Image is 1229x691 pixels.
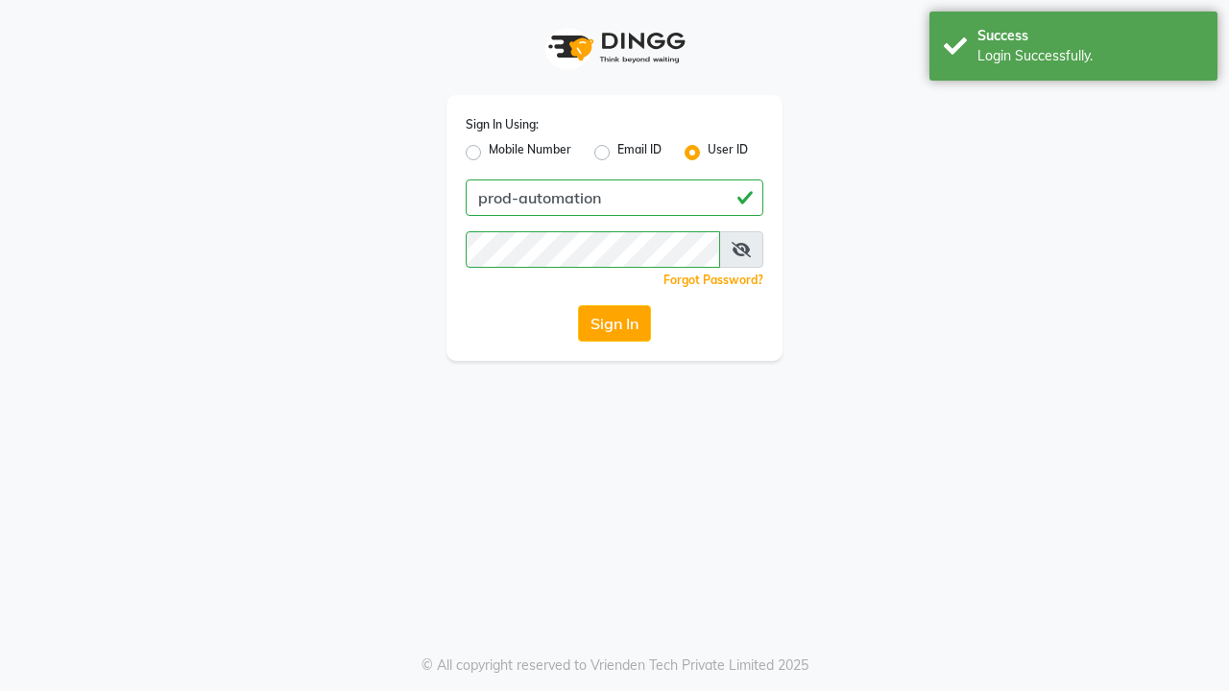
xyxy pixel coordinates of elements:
[489,141,571,164] label: Mobile Number
[578,305,651,342] button: Sign In
[466,231,720,268] input: Username
[617,141,662,164] label: Email ID
[977,26,1203,46] div: Success
[663,273,763,287] a: Forgot Password?
[466,179,763,216] input: Username
[466,116,539,133] label: Sign In Using:
[977,46,1203,66] div: Login Successfully.
[538,19,691,76] img: logo1.svg
[708,141,748,164] label: User ID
